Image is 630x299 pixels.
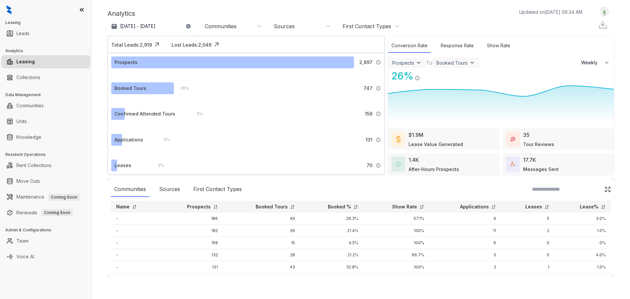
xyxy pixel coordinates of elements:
div: 5 % [157,136,170,143]
td: 186 [159,213,223,225]
img: sorting [353,204,358,209]
td: 15 [223,237,300,249]
h3: Leasing [5,20,92,26]
p: Analytics [108,9,135,18]
h3: Analytics [5,48,92,54]
a: Move Outs [16,175,40,188]
li: Leads [1,27,90,40]
img: ViewFilterArrow [415,59,422,66]
p: [DATE] - [DATE] [120,23,156,30]
td: - [111,225,159,237]
img: sorting [213,204,218,209]
td: - [111,273,159,286]
p: Name [116,203,130,210]
img: TourReviews [511,137,515,141]
img: sorting [601,204,606,209]
td: 7.0% [555,273,611,286]
img: sorting [491,204,496,209]
td: 1 [501,261,555,273]
td: 132 [159,249,223,261]
div: 26 % [174,85,189,92]
td: 0% [555,237,611,249]
td: 3.0% [555,213,611,225]
li: Team [1,234,90,247]
td: 128 [159,273,223,286]
span: 159 [365,110,372,117]
div: Communities [111,182,149,197]
td: 87.5% [364,273,430,286]
span: Coming Soon [41,209,73,216]
span: Weekly [581,59,601,66]
td: 66.7% [364,249,430,261]
td: - [111,249,159,261]
td: 5 [430,249,501,261]
div: Confirmed Attended Tours [115,110,175,117]
img: TotalFum [511,162,515,166]
td: 42 [223,273,300,286]
div: To [426,59,432,67]
a: Team [16,234,29,247]
td: 5 [501,249,555,261]
div: Lease Value Generated [409,141,463,148]
li: Move Outs [1,175,90,188]
div: Response Rate [437,39,477,53]
td: 9 [430,213,501,225]
img: Click Icon [420,70,430,79]
p: Booked % [328,203,351,210]
img: Info [376,137,381,142]
div: Prospects [115,59,137,66]
td: 182 [159,225,223,237]
div: 5 % [190,110,203,117]
div: 26 % [388,69,413,83]
a: RenewalsComing Soon [16,206,73,219]
img: Info [376,111,381,117]
td: 57.1% [364,213,430,225]
div: Communities [205,23,237,30]
img: Info [376,60,381,65]
td: 28 [223,249,300,261]
img: SearchIcon [591,186,596,192]
td: 0 [501,237,555,249]
td: 6 [430,237,501,249]
td: 4.0% [555,249,611,261]
button: Weekly [577,57,614,69]
td: 100% [364,237,430,249]
li: Voice AI [1,250,90,263]
td: - [111,261,159,273]
a: Knowledge [16,131,41,144]
p: Prospects [187,203,211,210]
td: 158 [159,237,223,249]
p: Booked Tours [256,203,288,210]
div: Conversion Rate [388,39,431,53]
div: After-Hours Prospects [409,166,459,173]
img: Download [598,20,608,30]
img: UserAvatar [600,8,609,15]
td: 43 [223,261,300,273]
td: 39 [223,225,300,237]
td: 32.8% [300,273,364,286]
li: Maintenance [1,190,90,203]
img: LeaseValue [396,135,401,143]
div: Booked Tours [436,60,468,66]
div: 2 % [152,162,164,169]
span: 747 [364,85,372,92]
div: Booked Tours [115,85,146,92]
div: Show Rate [484,39,514,53]
img: AfterHoursConversations [396,162,401,167]
td: 8 [430,273,501,286]
li: Leasing [1,55,90,68]
a: Voice AI [16,250,34,263]
a: Units [16,115,27,128]
td: 131 [159,261,223,273]
div: Leases [115,162,131,169]
div: Sources [156,182,183,197]
a: Leads [16,27,30,40]
p: Lease% [580,203,598,210]
h3: Resident Operations [5,152,92,158]
td: 100% [364,261,430,273]
td: 1.0% [555,261,611,273]
img: sorting [290,204,295,209]
div: Total Leads: 2,919 [111,41,152,48]
a: Collections [16,71,40,84]
div: Sources [274,23,295,30]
